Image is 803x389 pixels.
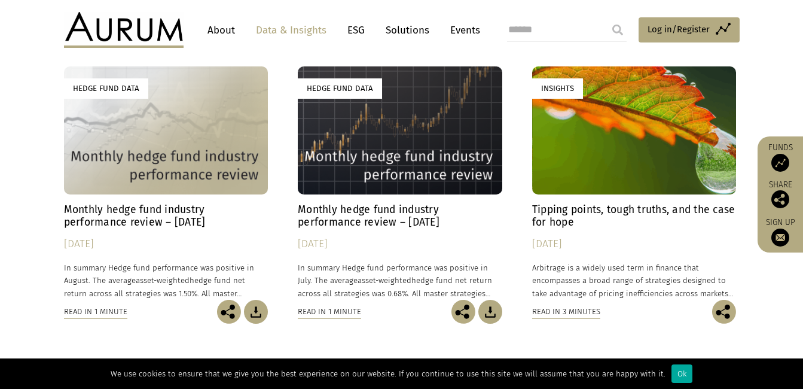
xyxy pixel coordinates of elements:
img: Access Funds [771,154,789,172]
div: [DATE] [64,236,268,253]
img: Sign up to our newsletter [771,229,789,247]
p: Arbitrage is a widely used term in finance that encompasses a broad range of strategies designed ... [532,262,737,299]
div: Share [764,181,797,208]
img: Download Article [478,300,502,324]
a: Sign up [764,217,797,247]
span: asset-weighted [358,276,411,285]
img: Share this post [217,300,241,324]
div: Insights [532,78,583,98]
a: Events [444,19,480,41]
div: Read in 1 minute [298,305,361,318]
input: Submit [606,18,630,42]
img: Share this post [712,300,736,324]
div: [DATE] [532,236,737,253]
div: Ok [671,364,692,383]
img: Share this post [771,190,789,208]
span: asset-weighted [136,276,190,285]
div: [DATE] [298,236,502,253]
div: Read in 3 minutes [532,305,600,318]
h4: Tipping points, tough truths, and the case for hope [532,203,737,229]
a: Insights Tipping points, tough truths, and the case for hope [DATE] Arbitrage is a widely used te... [532,66,737,299]
p: In summary Hedge fund performance was positive in August. The average hedge fund net return acros... [64,262,268,299]
h4: Monthly hedge fund industry performance review – [DATE] [298,203,502,229]
div: Read in 1 minute [64,305,127,318]
a: Data & Insights [250,19,332,41]
a: Log in/Register [639,17,740,42]
div: Hedge Fund Data [298,78,382,98]
a: Hedge Fund Data Monthly hedge fund industry performance review – [DATE] [DATE] In summary Hedge f... [64,66,268,299]
a: About [201,19,241,41]
p: In summary Hedge fund performance was positive in July. The average hedge fund net return across ... [298,262,502,299]
img: Share this post [451,300,475,324]
a: Funds [764,142,797,172]
div: Hedge Fund Data [64,78,148,98]
span: Log in/Register [648,22,710,37]
a: Hedge Fund Data Monthly hedge fund industry performance review – [DATE] [DATE] In summary Hedge f... [298,66,502,299]
img: Download Article [244,300,268,324]
img: Aurum [64,12,184,48]
a: Solutions [380,19,435,41]
a: ESG [341,19,371,41]
h4: Monthly hedge fund industry performance review – [DATE] [64,203,268,229]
